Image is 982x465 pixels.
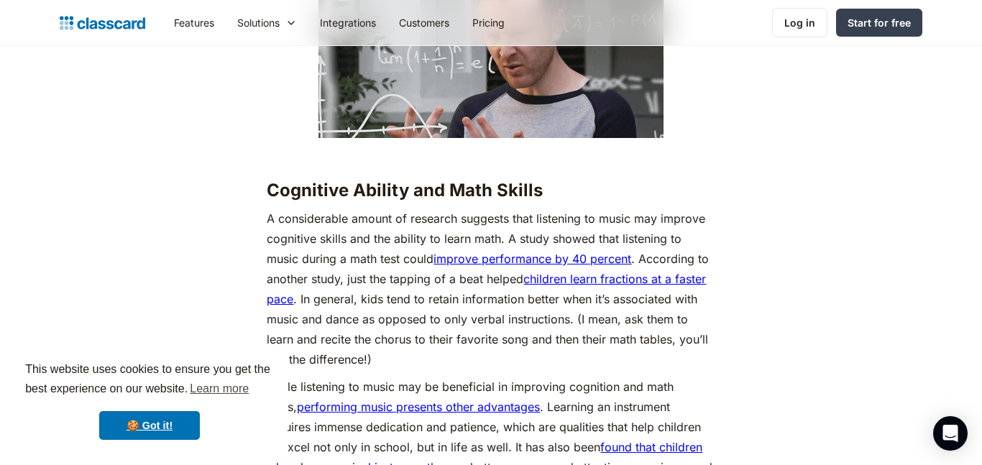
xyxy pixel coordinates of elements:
a: improve performance by 40 percent [433,252,631,266]
div: Solutions [237,15,280,30]
a: home [60,13,145,33]
a: learn more about cookies [188,378,251,400]
a: Pricing [461,6,516,39]
a: Start for free [836,9,922,37]
a: Log in [772,8,827,37]
a: Integrations [308,6,387,39]
span: This website uses cookies to ensure you get the best experience on our website. [25,361,274,400]
div: cookieconsent [12,347,288,454]
a: Customers [387,6,461,39]
p: A considerable amount of research suggests that listening to music may improve cognitive skills a... [267,208,715,369]
a: performing music presents other advantages [297,400,540,414]
div: Start for free [848,15,911,30]
h3: Cognitive Ability and Math Skills [267,180,715,201]
div: Open Intercom Messenger [933,416,968,451]
div: Solutions [226,6,308,39]
p: ‍ [267,145,715,165]
a: Features [162,6,226,39]
div: Log in [784,15,815,30]
a: dismiss cookie message [99,411,200,440]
